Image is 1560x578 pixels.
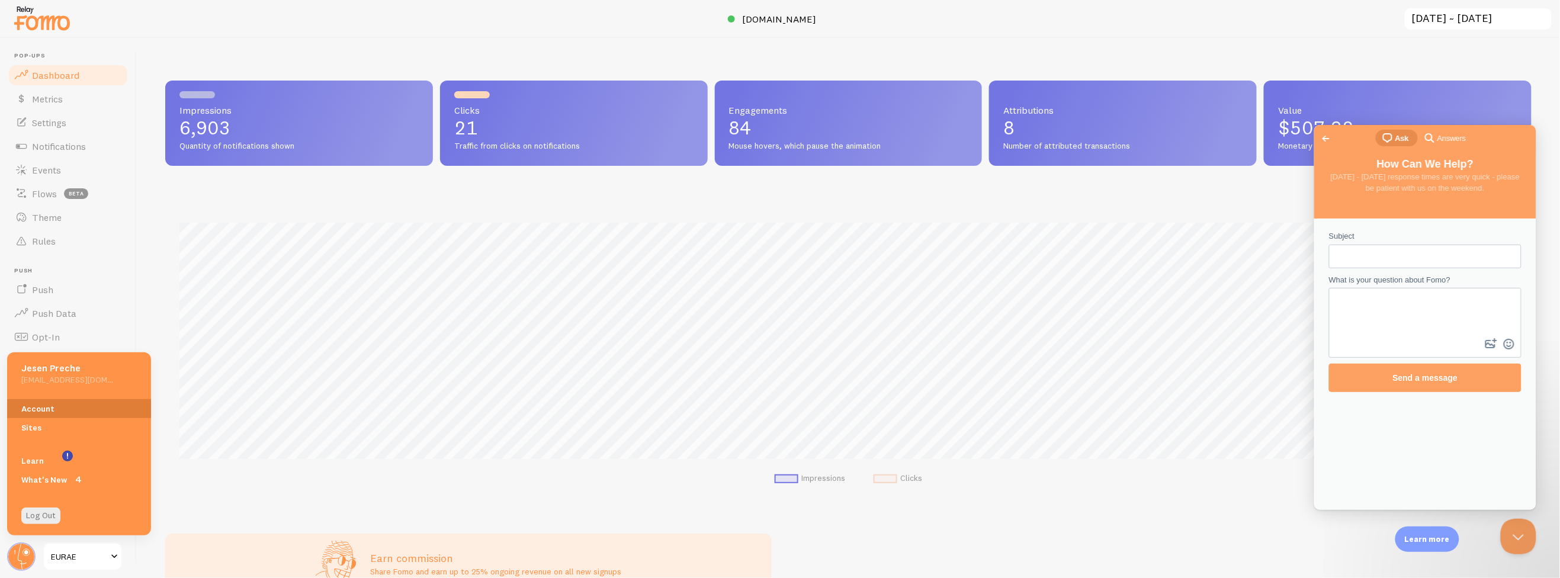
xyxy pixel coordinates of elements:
span: search-medium [108,5,123,20]
p: 21 [454,118,694,137]
span: Dashboard [32,69,79,81]
p: Learn more [1405,534,1450,545]
a: Dashboard [7,63,129,87]
a: Push Data [7,301,129,325]
span: 4 [72,474,84,486]
span: What is your question about Fomo? [15,150,136,159]
iframe: Help Scout Beacon - Close [1501,519,1536,554]
a: Sites [7,418,151,437]
p: 84 [729,118,968,137]
span: How Can We Help? [63,33,160,45]
span: Go back [5,7,19,21]
span: Opt-In [32,331,60,343]
span: Settings [32,117,66,129]
span: Push [32,284,53,296]
span: Mouse hovers, which pause the animation [729,141,968,152]
a: Metrics [7,87,129,111]
span: chat-square [66,6,81,20]
button: Emoji Picker [186,210,204,229]
a: Account [7,399,151,418]
span: Traffic from clicks on notifications [454,141,694,152]
iframe: Help Scout Beacon - Live Chat, Contact Form, and Knowledge Base [1314,125,1536,510]
textarea: What is your question about Fomo? [16,164,206,211]
span: Subject [15,107,40,115]
a: Log Out [21,508,60,524]
a: Rules [7,229,129,253]
a: Settings [7,111,129,134]
span: Pop-ups [14,52,129,60]
span: Flows [32,188,57,200]
span: Number of attributed transactions [1003,141,1243,152]
span: Rules [32,235,56,247]
span: Ask [81,8,95,20]
span: Theme [32,211,62,223]
div: Learn more [1395,526,1459,552]
span: Impressions [179,105,419,115]
a: Push [7,278,129,301]
li: Clicks [874,473,922,484]
span: Attributions [1003,105,1243,115]
span: Quantity of notifications shown [179,141,419,152]
button: Send a message [15,239,207,267]
span: beta [64,188,88,199]
li: Impressions [775,473,845,484]
h5: Jesen Preche [21,362,113,374]
span: Push [14,267,129,275]
h5: [EMAIL_ADDRESS][DOMAIN_NAME] [21,374,113,385]
a: Theme [7,205,129,229]
span: EURAE [51,550,107,564]
span: Events [32,164,61,176]
span: $507.92 [1278,116,1354,139]
a: Learn [7,451,151,470]
span: Monetary value of transactions [1278,141,1517,152]
p: Share Fomo and earn up to 25% ongoing revenue on all new signups [370,566,621,577]
a: What's New [7,470,151,489]
svg: <p>Watch New Feature Tutorials!</p> [62,451,73,461]
span: Clicks [454,105,694,115]
span: Push Data [32,307,76,319]
span: Engagements [729,105,968,115]
a: Events [7,158,129,182]
span: Metrics [32,93,63,105]
a: Notifications [7,134,129,158]
span: Send a message [79,248,144,258]
form: Contact form [15,105,207,267]
span: Value [1278,105,1517,115]
span: Notifications [32,140,86,152]
a: Flows beta [7,182,129,205]
span: [DATE] - [DATE] response times are very quick - please be patient with us on the weekend. [17,47,206,68]
p: 8 [1003,118,1243,137]
span: Answers [123,8,152,20]
a: EURAE [43,542,123,571]
button: Attach a file [168,210,186,229]
img: fomo-relay-logo-orange.svg [12,3,72,33]
h3: Earn commission [370,551,621,565]
a: Opt-In [7,325,129,349]
p: 6,903 [179,118,419,137]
